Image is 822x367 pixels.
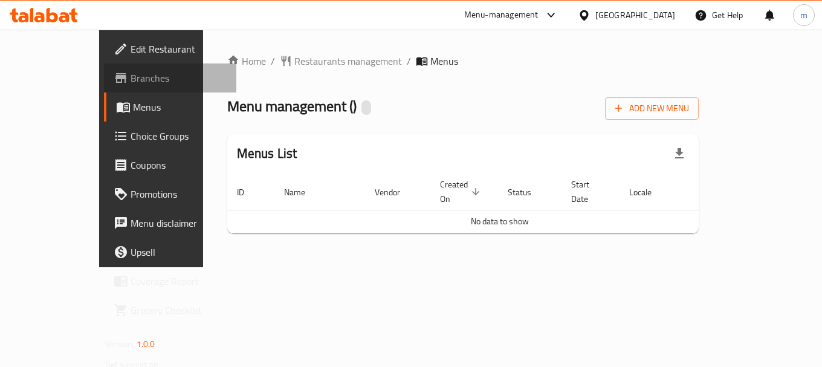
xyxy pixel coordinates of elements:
[104,180,236,209] a: Promotions
[104,93,236,122] a: Menus
[375,185,416,200] span: Vendor
[294,54,402,68] span: Restaurants management
[131,158,227,172] span: Coupons
[227,54,266,68] a: Home
[605,97,699,120] button: Add New Menu
[440,177,484,206] span: Created On
[615,101,689,116] span: Add New Menu
[104,296,236,325] a: Grocery Checklist
[131,42,227,56] span: Edit Restaurant
[131,303,227,317] span: Grocery Checklist
[131,274,227,288] span: Coverage Report
[471,213,529,229] span: No data to show
[104,209,236,238] a: Menu disclaimer
[284,185,321,200] span: Name
[665,139,694,168] div: Export file
[271,54,275,68] li: /
[104,34,236,63] a: Edit Restaurant
[237,145,297,163] h2: Menus List
[137,336,155,352] span: 1.0.0
[407,54,411,68] li: /
[682,174,772,210] th: Actions
[280,54,402,68] a: Restaurants management
[104,122,236,151] a: Choice Groups
[131,129,227,143] span: Choice Groups
[430,54,458,68] span: Menus
[595,8,675,22] div: [GEOGRAPHIC_DATA]
[131,187,227,201] span: Promotions
[105,336,135,352] span: Version:
[131,216,227,230] span: Menu disclaimer
[131,71,227,85] span: Branches
[571,177,605,206] span: Start Date
[104,267,236,296] a: Coverage Report
[464,8,539,22] div: Menu-management
[237,185,260,200] span: ID
[104,238,236,267] a: Upsell
[104,151,236,180] a: Coupons
[227,174,772,233] table: enhanced table
[131,245,227,259] span: Upsell
[800,8,807,22] span: m
[227,54,699,68] nav: breadcrumb
[133,100,227,114] span: Menus
[104,63,236,93] a: Branches
[508,185,547,200] span: Status
[629,185,667,200] span: Locale
[227,93,357,120] span: Menu management ( )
